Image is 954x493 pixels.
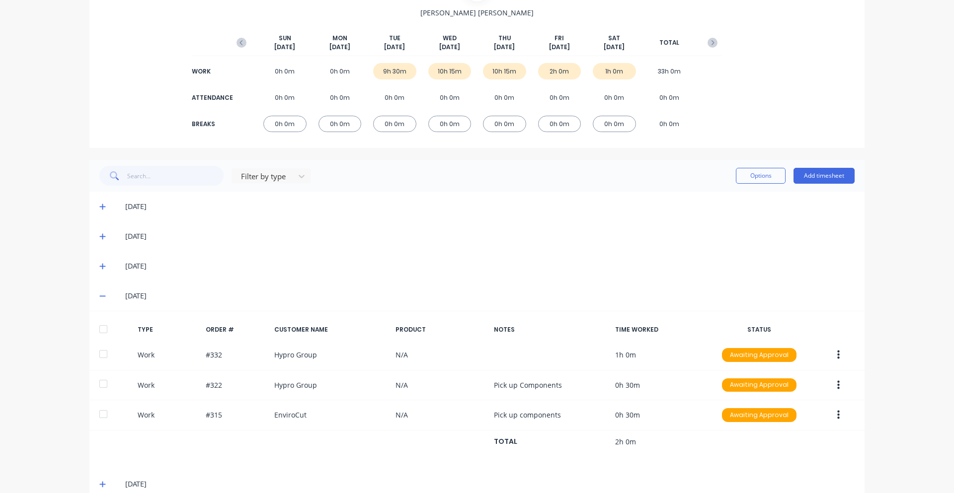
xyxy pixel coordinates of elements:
[263,63,307,79] div: 0h 0m
[332,34,347,43] span: MON
[420,7,534,18] span: [PERSON_NAME] [PERSON_NAME]
[373,63,416,79] div: 9h 30m
[722,378,796,392] div: Awaiting Approval
[538,116,581,132] div: 0h 0m
[604,43,625,52] span: [DATE]
[138,325,198,334] div: TYPE
[274,325,388,334] div: CUSTOMER NAME
[384,43,405,52] span: [DATE]
[443,34,457,43] span: WED
[648,89,691,106] div: 0h 0m
[549,43,570,52] span: [DATE]
[648,116,691,132] div: 0h 0m
[615,325,706,334] div: TIME WORKED
[318,63,362,79] div: 0h 0m
[428,116,472,132] div: 0h 0m
[483,89,526,106] div: 0h 0m
[794,168,855,184] button: Add timesheet
[125,261,855,272] div: [DATE]
[659,38,679,47] span: TOTAL
[483,116,526,132] div: 0h 0m
[593,89,636,106] div: 0h 0m
[396,325,486,334] div: PRODUCT
[192,120,232,129] div: BREAKS
[608,34,620,43] span: SAT
[538,89,581,106] div: 0h 0m
[593,63,636,79] div: 1h 0m
[498,34,511,43] span: THU
[373,89,416,106] div: 0h 0m
[279,34,291,43] span: SUN
[125,290,855,301] div: [DATE]
[274,43,295,52] span: [DATE]
[722,408,796,422] div: Awaiting Approval
[125,201,855,212] div: [DATE]
[494,43,515,52] span: [DATE]
[722,348,796,362] div: Awaiting Approval
[192,67,232,76] div: WORK
[555,34,564,43] span: FRI
[439,43,460,52] span: [DATE]
[428,89,472,106] div: 0h 0m
[389,34,400,43] span: TUE
[125,479,855,490] div: [DATE]
[736,168,786,184] button: Options
[125,231,855,242] div: [DATE]
[373,116,416,132] div: 0h 0m
[593,116,636,132] div: 0h 0m
[206,325,266,334] div: ORDER #
[318,89,362,106] div: 0h 0m
[648,63,691,79] div: 33h 0m
[494,325,607,334] div: NOTES
[428,63,472,79] div: 10h 15m
[263,89,307,106] div: 0h 0m
[714,325,804,334] div: STATUS
[329,43,350,52] span: [DATE]
[538,63,581,79] div: 2h 0m
[127,166,224,186] input: Search...
[483,63,526,79] div: 10h 15m
[192,93,232,102] div: ATTENDANCE
[263,116,307,132] div: 0h 0m
[318,116,362,132] div: 0h 0m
